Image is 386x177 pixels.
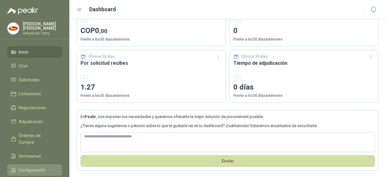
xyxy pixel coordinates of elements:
[81,59,222,67] h3: Por solicitud recibes
[81,155,375,167] button: Envíar
[89,5,116,14] h1: Dashboard
[81,18,88,25] div: -
[99,28,107,34] span: ,00
[233,93,375,99] p: Frente a los 30 días anteriores
[233,37,375,42] p: Frente a los 30 días anteriores
[19,104,46,111] span: Negociaciones
[7,164,62,176] a: Configuración
[8,23,19,34] img: Company Logo
[81,25,222,37] p: COP
[81,123,375,129] p: ¿Tienes alguna sugerencia o petición sobre lo que te gustaría ver en tu dashboard? ¡Cuéntanoslo! ...
[233,82,375,93] p: 0 días
[241,54,267,60] p: Últimos 30 días
[19,118,43,125] span: Adjudicación
[7,7,38,15] img: Logo peakr
[233,25,375,37] p: 0
[7,60,62,72] a: Chat
[7,130,62,148] a: Órdenes de Compra
[23,31,62,35] p: Industrias Tomy
[7,74,62,86] a: Solicitudes
[81,114,375,120] p: En , nos importan tus necesidades y queremos ofrecerte la mejor solución de procurement posible.
[19,167,45,173] span: Configuración
[7,150,62,162] a: Remisiones
[81,93,222,99] p: Frente a los 30 días anteriores
[7,88,62,100] a: Licitaciones
[7,116,62,127] a: Adjudicación
[85,114,96,119] b: Peakr
[19,90,41,97] span: Licitaciones
[233,59,375,67] h3: Tiempo de adjudicación
[88,54,115,60] p: Últimos 30 días
[7,46,62,58] a: Inicio
[19,153,41,159] span: Remisiones
[19,49,28,55] span: Inicio
[19,132,56,146] span: Órdenes de Compra
[81,74,88,82] div: -
[233,18,241,25] div: -
[95,26,107,35] span: 0
[233,74,241,82] div: -
[7,102,62,113] a: Negociaciones
[23,22,62,30] p: [PERSON_NAME] [PERSON_NAME]
[81,82,222,93] p: 1.27
[19,77,40,83] span: Solicitudes
[19,63,28,69] span: Chat
[81,37,222,42] p: Frente a los 30 días anteriores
